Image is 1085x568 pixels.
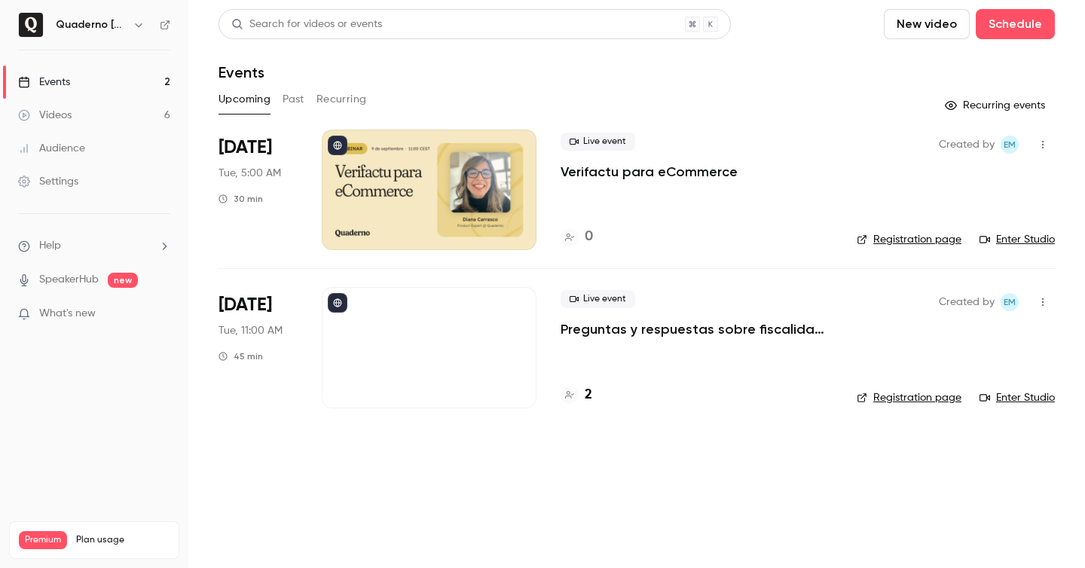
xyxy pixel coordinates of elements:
a: 2 [561,385,592,405]
a: Registration page [857,390,961,405]
span: Created by [939,293,995,311]
button: Upcoming [219,87,270,111]
span: Live event [561,133,635,151]
div: Events [18,75,70,90]
div: Sep 9 Tue, 11:00 AM (Europe/Madrid) [219,130,298,250]
span: EM [1004,293,1016,311]
span: Eileen McRae [1001,293,1019,311]
div: Sep 16 Tue, 5:00 PM (Europe/Madrid) [219,287,298,408]
span: Created by [939,136,995,154]
span: [DATE] [219,136,272,160]
span: EM [1004,136,1016,154]
a: Preguntas y respuestas sobre fiscalidad en [GEOGRAPHIC_DATA]: impuestos, facturas y más [561,320,833,338]
a: SpeakerHub [39,272,99,288]
h1: Events [219,63,264,81]
a: Enter Studio [980,232,1055,247]
h4: 0 [585,227,593,247]
button: Schedule [976,9,1055,39]
div: Audience [18,141,85,156]
span: Tue, 5:00 AM [219,166,281,181]
span: Live event [561,290,635,308]
li: help-dropdown-opener [18,238,170,254]
span: new [108,273,138,288]
a: Verifactu para eCommerce [561,163,738,181]
h6: Quaderno [GEOGRAPHIC_DATA] [56,17,127,32]
a: Registration page [857,232,961,247]
span: Tue, 11:00 AM [219,323,283,338]
button: Recurring [316,87,367,111]
h4: 2 [585,385,592,405]
span: Premium [19,531,67,549]
div: Search for videos or events [231,17,382,32]
div: Videos [18,108,72,123]
span: Eileen McRae [1001,136,1019,154]
button: New video [884,9,970,39]
span: [DATE] [219,293,272,317]
a: 0 [561,227,593,247]
div: 30 min [219,193,263,205]
button: Recurring events [938,93,1055,118]
span: What's new [39,306,96,322]
iframe: Noticeable Trigger [152,307,170,321]
a: Enter Studio [980,390,1055,405]
div: 45 min [219,350,263,362]
span: Help [39,238,61,254]
span: Plan usage [76,534,170,546]
button: Past [283,87,304,111]
div: Settings [18,174,78,189]
img: Quaderno España [19,13,43,37]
